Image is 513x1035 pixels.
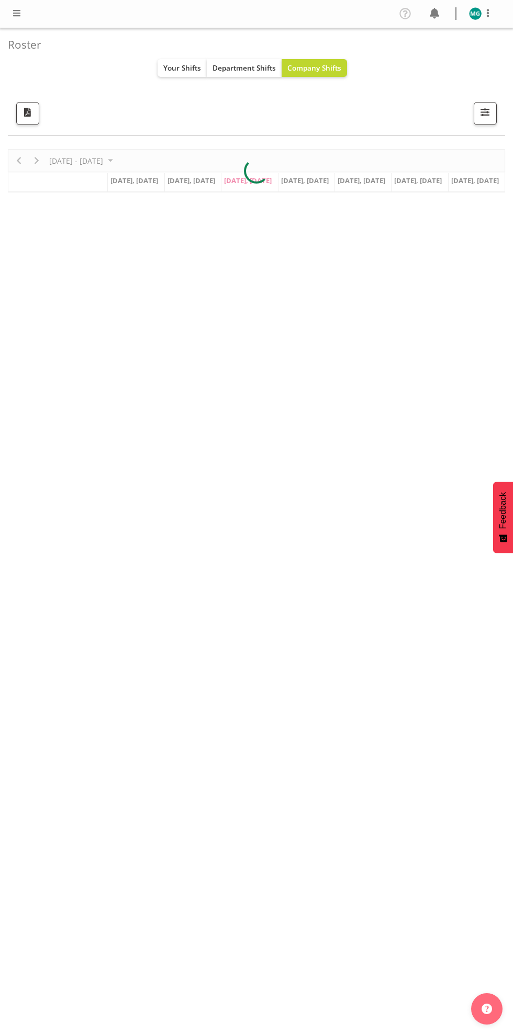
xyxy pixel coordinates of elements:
span: Department Shifts [213,63,276,73]
button: Filter Shifts [474,102,497,125]
button: Department Shifts [207,59,282,77]
button: Your Shifts [158,59,207,77]
span: Feedback [498,492,508,529]
button: Company Shifts [282,59,347,77]
img: help-xxl-2.png [482,1004,492,1014]
h4: Roster [8,39,497,51]
button: Download a PDF of the roster according to the set date range. [16,102,39,125]
span: Company Shifts [287,63,341,73]
span: Your Shifts [163,63,201,73]
img: min-guo11569.jpg [469,7,482,20]
button: Feedback - Show survey [493,482,513,553]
